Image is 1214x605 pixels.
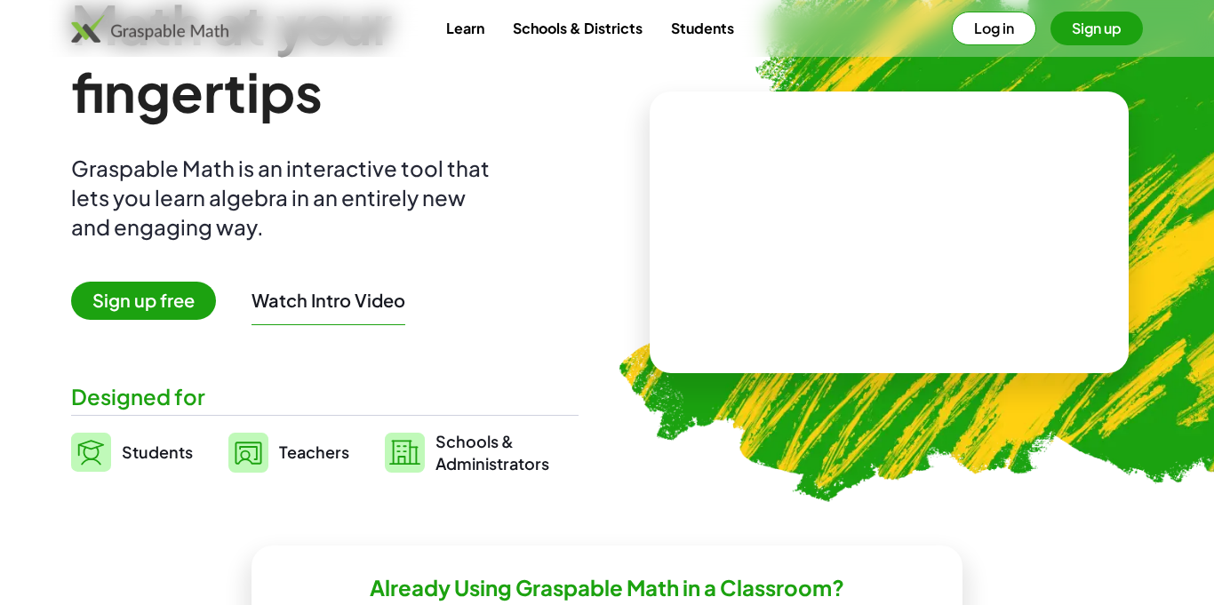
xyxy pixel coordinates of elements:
[499,12,657,44] a: Schools & Districts
[385,433,425,473] img: svg%3e
[228,430,349,474] a: Teachers
[228,433,268,473] img: svg%3e
[122,442,193,462] span: Students
[657,12,748,44] a: Students
[279,442,349,462] span: Teachers
[71,382,579,411] div: Designed for
[385,430,549,474] a: Schools &Administrators
[252,289,405,312] button: Watch Intro Video
[71,154,498,242] div: Graspable Math is an interactive tool that lets you learn algebra in an entirely new and engaging...
[756,166,1023,299] video: What is this? This is dynamic math notation. Dynamic math notation plays a central role in how Gr...
[952,12,1036,45] button: Log in
[1050,12,1143,45] button: Sign up
[71,282,216,320] span: Sign up free
[435,430,549,474] span: Schools & Administrators
[432,12,499,44] a: Learn
[370,574,844,601] h2: Already Using Graspable Math in a Classroom?
[71,433,111,472] img: svg%3e
[71,430,193,474] a: Students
